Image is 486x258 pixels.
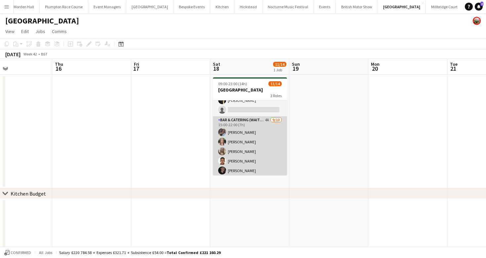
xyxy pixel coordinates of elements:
span: 3 Roles [270,93,282,98]
button: [GEOGRAPHIC_DATA] [378,0,426,13]
span: 2 [480,2,483,6]
span: 16 [54,65,63,72]
button: British Motor Show [336,0,378,13]
a: Jobs [33,27,48,36]
span: 17 [133,65,139,72]
span: Thu [55,61,63,67]
h1: [GEOGRAPHIC_DATA] [5,16,79,26]
button: Nocturne Music Festival [263,0,314,13]
div: [DATE] [5,51,20,57]
span: Tue [450,61,458,67]
div: Salary £220 784.58 + Expenses £321.71 + Subsistence £54.00 = [59,250,221,255]
button: Bespoke Events [174,0,210,13]
button: Plumpton Race Course [40,0,88,13]
app-card-role: Bar & Catering (Waiter / waitress)4A9/1015:00-22:00 (7h)[PERSON_NAME][PERSON_NAME][PERSON_NAME][P... [213,116,287,225]
span: 18 [212,65,220,72]
span: Week 42 [22,52,38,56]
app-job-card: 09:00-23:00 (14h)11/14[GEOGRAPHIC_DATA]3 RolesBar & Catering (Waiter / waitress)2A1/209:00-20:00 ... [213,77,287,175]
span: 19 [291,65,300,72]
span: Sat [213,61,220,67]
a: 2 [475,3,483,11]
span: Total Confirmed £221 160.29 [167,250,221,255]
button: [GEOGRAPHIC_DATA] [126,0,174,13]
a: Edit [19,27,31,36]
div: BST [41,52,48,56]
span: Sun [292,61,300,67]
span: 21 [449,65,458,72]
a: Comms [49,27,69,36]
h3: [GEOGRAPHIC_DATA] [213,87,287,93]
span: Jobs [35,28,45,34]
span: All jobs [38,250,54,255]
a: View [3,27,17,36]
app-card-role: Bar & Catering (Waiter / waitress)2A1/209:00-20:00 (11h)[PERSON_NAME] [213,84,287,116]
span: Edit [21,28,29,34]
span: 11/14 [273,62,286,67]
span: Mon [371,61,380,67]
span: 11/14 [268,81,282,86]
button: Events [314,0,336,13]
button: Event Managers [88,0,126,13]
span: 09:00-23:00 (14h) [218,81,247,86]
span: Comms [52,28,67,34]
span: View [5,28,15,34]
button: Morden Hall [8,0,40,13]
span: 20 [370,65,380,72]
span: Confirmed [11,250,31,255]
button: Millbridge Court [426,0,463,13]
div: Kitchen Budget [11,190,46,197]
div: 1 Job [273,67,286,72]
span: Fri [134,61,139,67]
button: Confirmed [3,249,32,256]
app-user-avatar: Staffing Manager [473,17,481,25]
button: Kitchen [210,0,234,13]
button: Hickstead [234,0,263,13]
